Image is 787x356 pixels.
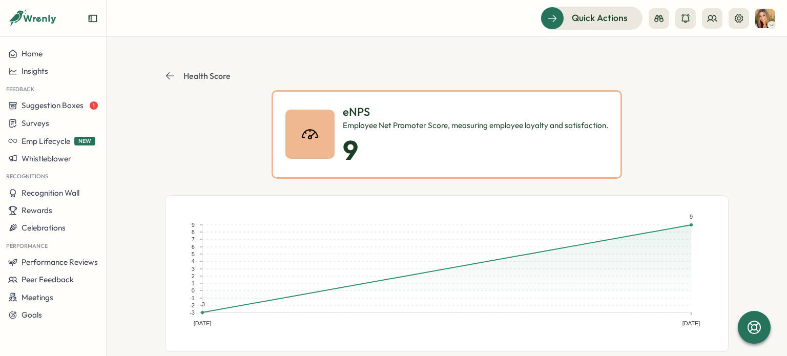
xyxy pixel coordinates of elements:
span: 1 [90,101,98,110]
text: 7 [192,236,195,242]
button: Health Score [165,71,231,81]
span: Peer Feedback [22,275,74,284]
span: Quick Actions [572,11,628,25]
text: 1 [192,280,195,286]
span: Celebrations [22,223,66,233]
span: Recognition Wall [22,188,79,198]
text: -2 [190,302,195,308]
text: 0 [192,287,195,294]
text: -3 [190,309,195,316]
span: Suggestion Boxes [22,100,84,110]
text: 8 [192,229,195,235]
span: Whistleblower [22,154,71,163]
text: 2 [192,273,195,279]
div: Employee Net Promoter Score, measuring employee loyalty and satisfaction. [343,120,608,131]
span: Emp Lifecycle [22,136,70,146]
text: 5 [192,251,195,257]
button: Expand sidebar [88,13,98,24]
p: eNPS [343,104,608,120]
text: [DATE] [682,320,700,326]
p: Health Score [183,71,231,80]
span: Goals [22,310,42,320]
text: 6 [192,244,195,250]
span: Performance Reviews [22,257,98,267]
button: Quick Actions [541,7,643,29]
text: 3 [192,266,195,272]
span: Surveys [22,118,49,128]
span: Home [22,49,43,58]
span: Rewards [22,205,52,215]
span: Insights [22,66,48,76]
span: Meetings [22,292,53,302]
text: [DATE] [194,320,212,326]
img: Tarin O'Neill [755,9,775,28]
text: -1 [190,295,195,301]
text: 4 [192,258,195,264]
span: NEW [74,137,95,145]
p: 9 [343,135,608,165]
text: 9 [192,222,195,228]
